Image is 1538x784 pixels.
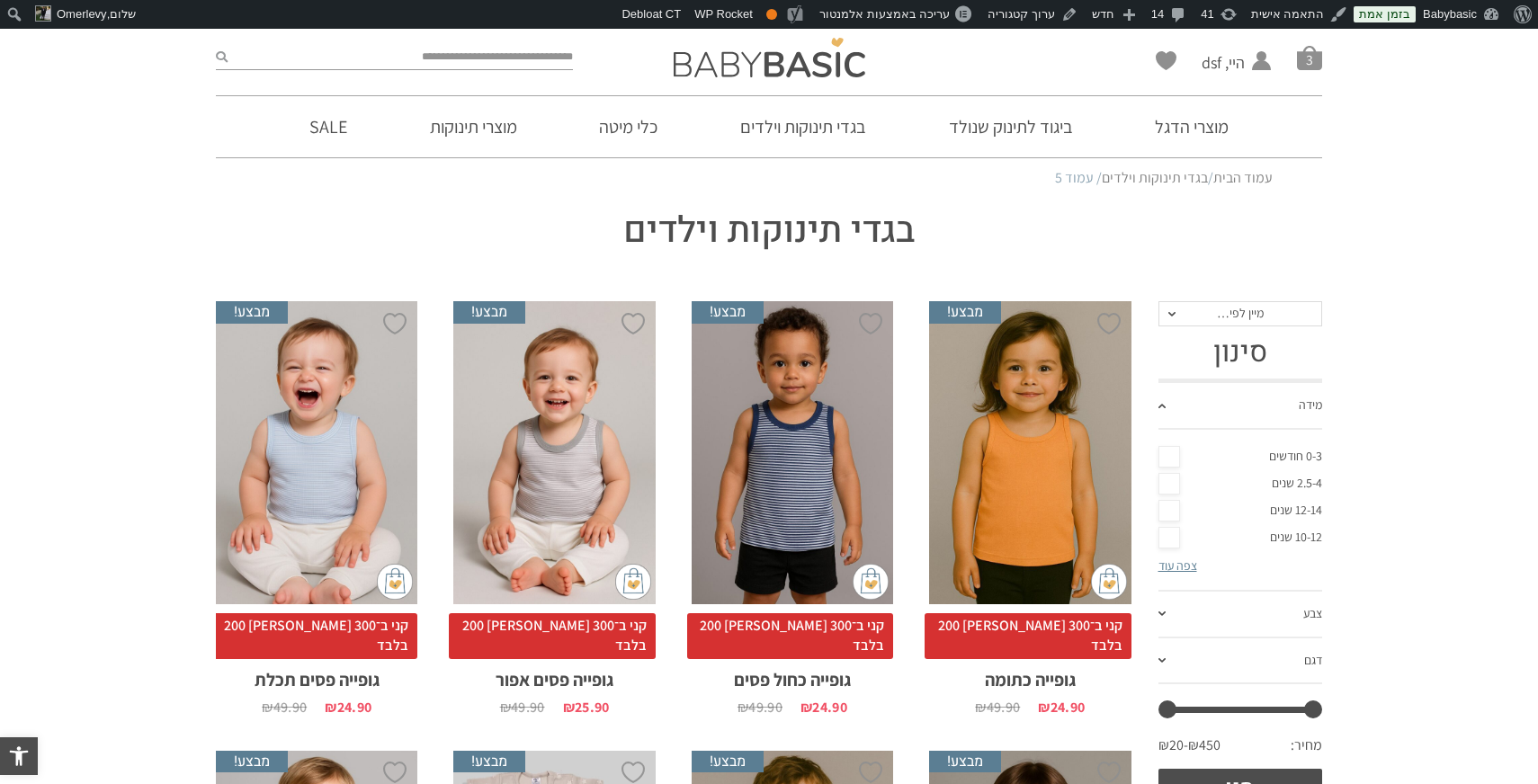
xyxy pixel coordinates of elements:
span: מבצע! [453,301,525,323]
a: כלי מיטה [572,96,684,157]
h2: גופייה פסים אפור [453,659,655,691]
span: קני ב־300 [PERSON_NAME] 200 בלבד [449,613,655,659]
span: ₪ [975,698,986,717]
a: מבצע! גופייה פסים אפור קני ב־300 [PERSON_NAME] 200 בלבדגופייה פסים אפור [453,301,655,714]
span: מבצע! [692,301,764,323]
span: Wishlist [1156,51,1176,76]
span: מבצע! [216,751,288,772]
a: מוצרי הדגל [1128,96,1256,157]
a: בגדי תינוקות וילדים [1102,168,1208,187]
a: מבצע! גופייה פסים תכלת קני ב־300 [PERSON_NAME] 200 בלבדגופייה פסים תכלת [216,301,417,714]
span: ₪ [563,698,575,717]
span: ₪ [325,698,336,717]
img: cat-mini-atc.png [1091,564,1127,600]
span: עריכה באמצעות אלמנטור [819,7,950,21]
span: מבצע! [216,301,288,323]
a: צבע [1158,592,1323,638]
a: 0-3 חודשים [1158,443,1323,470]
a: עמוד הבית [1213,168,1273,187]
a: ביגוד לתינוק שנולד [922,96,1100,157]
a: צפה עוד [1158,557,1197,574]
a: דגם [1158,638,1323,685]
span: קני ב־300 [PERSON_NAME] 200 בלבד [211,613,417,659]
span: ₪450 [1188,735,1221,755]
bdi: 49.90 [262,698,307,717]
a: 12-14 שנים [1158,497,1323,524]
h1: בגדי תינוקות וילדים [513,206,1025,256]
span: ₪ [262,698,273,717]
a: Wishlist [1156,51,1176,70]
img: Baby Basic בגדי תינוקות וילדים אונליין [674,38,865,77]
span: ₪ [500,698,511,717]
div: מחיר: — [1158,731,1323,769]
bdi: 25.90 [563,698,610,717]
a: 10-12 שנים [1158,524,1323,551]
a: מבצע! גופייה כתומה קני ב־300 [PERSON_NAME] 200 בלבדגופייה כתומה [929,301,1131,714]
a: SALE [282,96,374,157]
span: קני ב־300 [PERSON_NAME] 200 בלבד [925,613,1131,659]
span: ₪ [800,698,812,717]
span: קני ב־300 [PERSON_NAME] 200 בלבד [687,613,893,659]
h2: גופייה פסים תכלת [216,659,417,691]
span: ₪ [738,698,748,717]
a: סל קניות3 [1297,45,1322,70]
span: מיין לפי… [1217,305,1264,321]
a: 2.5-4 שנים [1158,470,1323,497]
span: מבצע! [453,751,525,772]
bdi: 49.90 [500,698,545,717]
img: cat-mini-atc.png [615,564,651,600]
a: מוצרי תינוקות [403,96,544,157]
a: בזמן אמת [1354,6,1416,22]
span: מבצע! [692,751,764,772]
nav: Breadcrumb [265,168,1273,188]
img: cat-mini-atc.png [853,564,889,600]
span: Omerlevy [57,7,107,21]
a: מבצע! גופייה כחול פסים קני ב־300 [PERSON_NAME] 200 בלבדגופייה כחול פסים [692,301,893,714]
h2: גופייה כתומה [929,659,1131,691]
div: תקין [766,9,777,20]
h3: סינון [1158,335,1323,370]
a: מידה [1158,383,1323,430]
span: סל קניות [1297,45,1322,70]
img: cat-mini-atc.png [377,564,413,600]
span: ₪20 [1158,735,1188,755]
a: בגדי תינוקות וילדים [713,96,893,157]
span: החשבון שלי [1202,74,1245,96]
h2: גופייה כחול פסים [692,659,893,691]
bdi: 49.90 [738,698,782,717]
span: מבצע! [929,301,1001,323]
bdi: 24.90 [1038,698,1085,717]
span: ₪ [1038,698,1050,717]
span: מבצע! [929,751,1001,772]
bdi: 24.90 [800,698,847,717]
bdi: 24.90 [325,698,371,717]
bdi: 49.90 [975,698,1020,717]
